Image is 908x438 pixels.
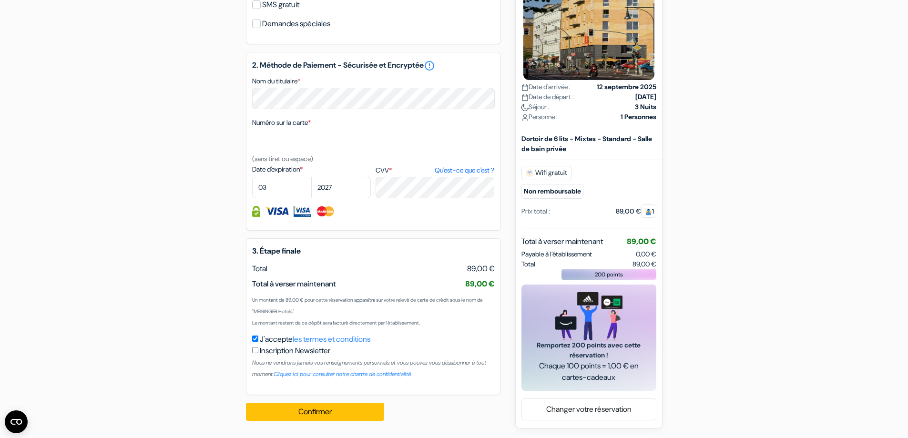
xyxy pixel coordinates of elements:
label: Numéro sur la carte [252,118,311,128]
h5: 2. Méthode de Paiement - Sécurisée et Encryptée [252,60,495,71]
span: 1 [641,204,656,218]
span: Séjour : [521,102,550,112]
label: Date d'expiration [252,164,371,174]
span: Wifi gratuit [521,166,571,180]
span: Remportez 200 points avec cette réservation ! [533,340,645,360]
img: calendar.svg [521,84,529,91]
button: Ouvrir le widget CMP [5,410,28,433]
strong: 3 Nuits [635,102,656,112]
img: Information de carte de crédit entièrement encryptée et sécurisée [252,206,260,217]
span: Total à verser maintenant [521,236,603,247]
h5: 3. Étape finale [252,246,495,255]
label: Nom du titulaire [252,76,300,86]
img: user_icon.svg [521,114,529,121]
img: Visa Electron [294,206,311,217]
span: 89,00 € [627,236,656,246]
a: error_outline [424,60,435,71]
span: Total [521,259,535,269]
div: Prix total : [521,206,550,216]
span: 89,00 € [467,263,495,275]
span: 89,00 € [465,279,495,289]
small: Le montant restant de ce dépôt sera facturé directement par l'établissement. [252,320,420,326]
span: Payable à l’établissement [521,249,592,259]
img: calendar.svg [521,94,529,101]
span: Total à verser maintenant [252,279,336,289]
span: Personne : [521,112,558,122]
span: 200 points [595,270,623,279]
strong: 12 septembre 2025 [597,82,656,92]
img: moon.svg [521,104,529,111]
span: Total [252,264,267,274]
small: Un montant de 89,00 € pour cette réservation apparaîtra sur votre relevé de carte de crédit sous ... [252,297,483,315]
img: gift_card_hero_new.png [555,292,622,340]
button: Confirmer [246,403,384,421]
span: Date de départ : [521,92,574,102]
b: Dortoir de 6 lits - Mixtes - Standard - Salle de bain privée [521,134,652,153]
label: CVV [376,165,494,175]
label: Inscription Newsletter [260,345,330,357]
strong: [DATE] [635,92,656,102]
small: Non remboursable [521,184,583,199]
span: Date d'arrivée : [521,82,571,92]
img: Master Card [316,206,335,217]
small: (sans tiret ou espace) [252,154,313,163]
a: Qu'est-ce que c'est ? [435,165,494,175]
img: guest.svg [645,208,652,215]
a: Changer votre réservation [522,400,656,418]
span: 89,00 € [633,259,656,269]
img: free_wifi.svg [526,169,533,177]
span: Chaque 100 points = 1,00 € en cartes-cadeaux [533,360,645,383]
a: Cliquez ici pour consulter notre chartre de confidentialité. [274,370,412,378]
div: 89,00 € [616,206,656,216]
strong: 1 Personnes [621,112,656,122]
a: les termes et conditions [293,334,370,344]
span: 0,00 € [636,250,656,258]
small: Nous ne vendrons jamais vos renseignements personnels et vous pouvez vous désabonner à tout moment. [252,359,486,378]
label: J'accepte [260,334,370,345]
label: Demandes spéciales [262,17,330,31]
img: Visa [265,206,289,217]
